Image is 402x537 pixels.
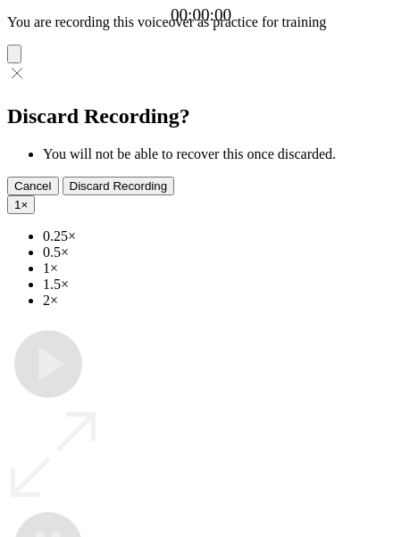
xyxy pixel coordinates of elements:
li: 1.5× [43,277,395,293]
li: 0.5× [43,244,395,260]
li: 0.25× [43,228,395,244]
h2: Discard Recording? [7,104,395,128]
li: 1× [43,260,395,277]
li: You will not be able to recover this once discarded. [43,146,395,162]
a: 00:00:00 [171,5,231,25]
span: 1 [14,198,21,211]
p: You are recording this voiceover as practice for training [7,14,395,30]
button: Cancel [7,177,59,195]
button: 1× [7,195,35,214]
li: 2× [43,293,395,309]
button: Discard Recording [63,177,175,195]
